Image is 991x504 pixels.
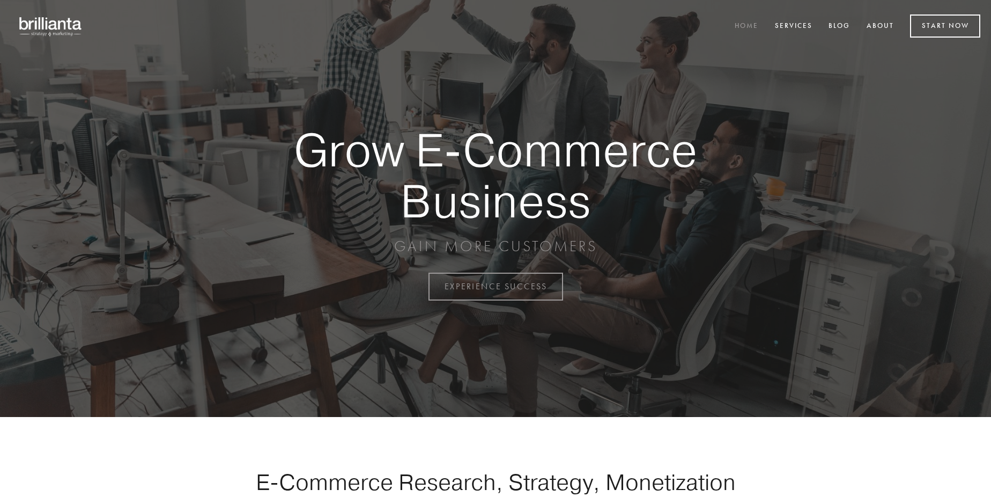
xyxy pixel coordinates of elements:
a: Start Now [910,14,980,38]
a: EXPERIENCE SUCCESS [428,273,563,301]
img: brillianta - research, strategy, marketing [11,11,91,42]
a: About [860,18,901,35]
a: Services [768,18,819,35]
a: Home [728,18,765,35]
h1: E-Commerce Research, Strategy, Monetization [222,469,769,495]
strong: Grow E-Commerce Business [256,125,735,226]
a: Blog [822,18,857,35]
p: GAIN MORE CUSTOMERS [256,237,735,256]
